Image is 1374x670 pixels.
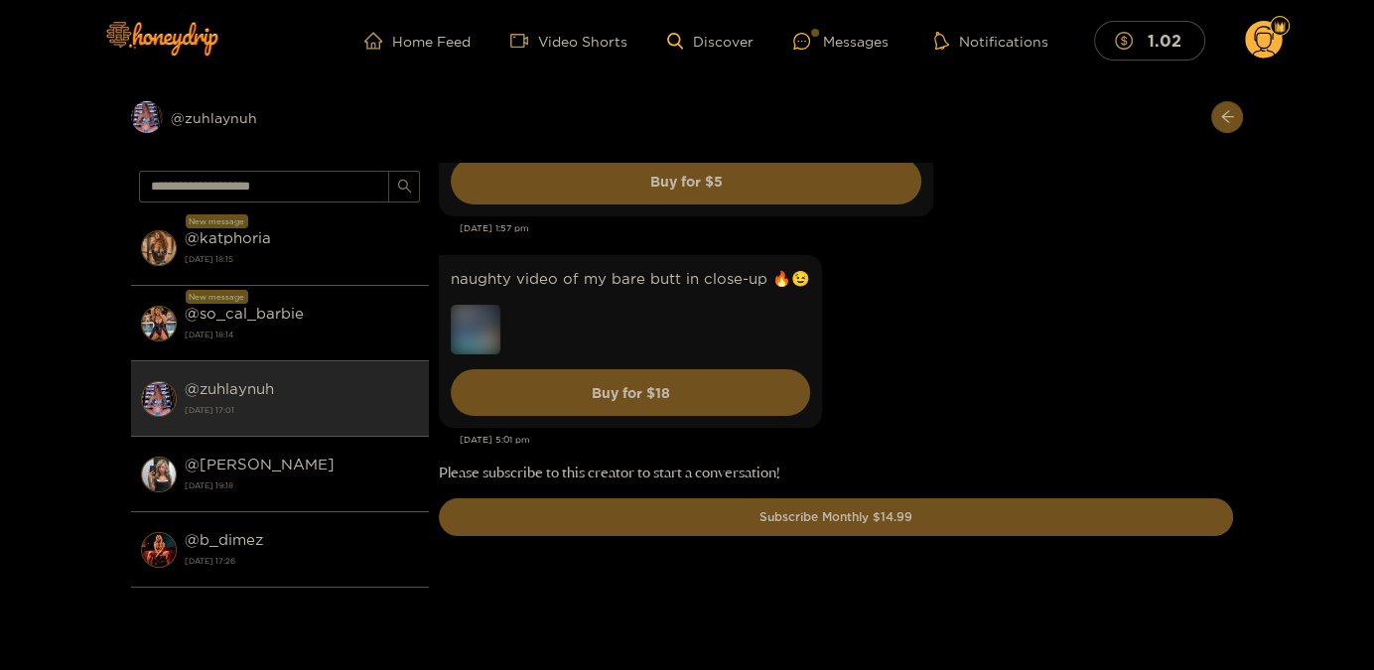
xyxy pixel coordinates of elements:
strong: @ katphoria [185,229,271,246]
button: Buy for $18 [451,369,810,416]
img: conversation [141,230,177,266]
strong: @ [PERSON_NAME] [185,456,335,472]
img: conversation [141,532,177,568]
span: home [364,32,392,50]
div: Oct. 5, 5:01 pm [439,255,822,428]
p: Please subscribe to this creator to start a conversation! [439,462,1233,484]
strong: [DATE] 18:15 [185,250,419,268]
div: [DATE] 1:57 pm [460,221,1233,235]
span: video-camera [510,32,538,50]
a: Discover [667,33,754,50]
button: Notifications [928,31,1054,51]
img: conversation [141,457,177,492]
a: Home Feed [364,32,471,50]
strong: @ so_cal_barbie [185,305,304,322]
strong: @ zuhlaynuh [185,380,274,397]
div: New message [186,290,248,304]
strong: @ b_dimez [185,531,263,548]
button: Buy for $5 [451,158,921,204]
button: arrow-left [1211,101,1243,133]
button: Subscribe Monthly $14.99 [439,498,1233,536]
strong: [DATE] 17:01 [185,401,419,419]
img: Fan Level [1274,21,1286,33]
img: preview [451,305,500,354]
img: conversation [141,306,177,341]
div: Messages [793,30,889,53]
p: naughty video of my bare butt in close-up 🔥😉 [451,267,810,290]
strong: [DATE] 18:14 [185,326,419,343]
button: 1.02 [1094,21,1205,60]
div: New message [186,214,248,228]
span: dollar [1115,32,1143,50]
img: conversation [141,381,177,417]
div: [DATE] 5:01 pm [460,433,1233,447]
a: Video Shorts [510,32,627,50]
strong: [DATE] 17:26 [185,552,419,570]
strong: [DATE] 19:18 [185,476,419,494]
div: @zuhlaynuh [131,101,429,133]
span: arrow-left [1220,109,1235,126]
button: search [388,171,420,202]
span: search [397,179,412,196]
mark: 1.02 [1145,30,1184,51]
